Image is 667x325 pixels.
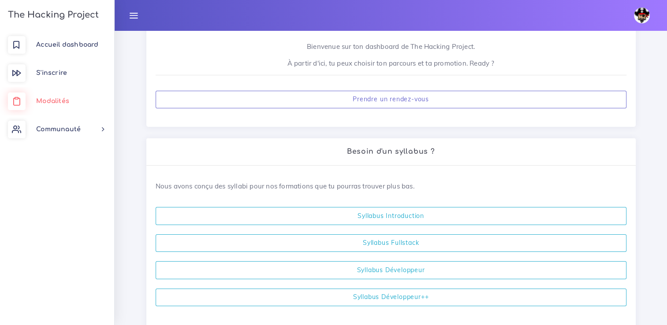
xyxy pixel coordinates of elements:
[36,98,69,104] span: Modalités
[156,234,626,252] a: Syllabus Fullstack
[156,58,626,69] p: À partir d'ici, tu peux choisir ton parcours et ta promotion. Ready ?
[156,41,626,52] p: Bienvenue sur ton dashboard de The Hacking Project.
[156,207,626,225] a: Syllabus Introduction
[36,70,67,76] span: S'inscrire
[36,126,81,133] span: Communauté
[156,91,626,109] a: Prendre un rendez-vous
[5,10,99,20] h3: The Hacking Project
[156,288,626,307] a: Syllabus Développeur++
[156,181,626,192] p: Nous avons conçu des syllabi pour nos formations que tu pourras trouver plus bas.
[156,261,626,279] a: Syllabus Développeur
[36,41,98,48] span: Accueil dashboard
[156,148,626,156] h2: Besoin d'un syllabus ?
[634,7,650,23] img: avatar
